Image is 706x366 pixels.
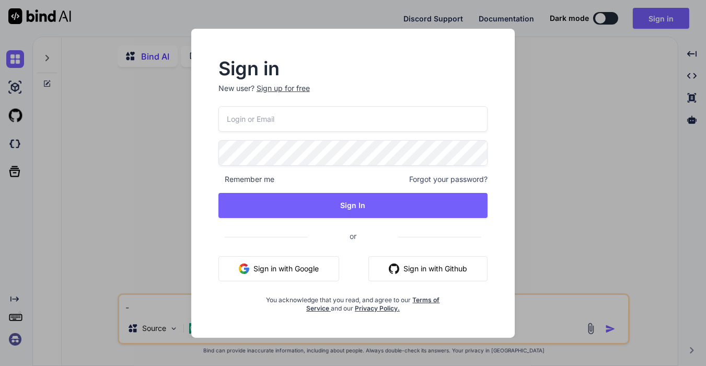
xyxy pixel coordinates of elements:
a: Terms of Service [306,296,440,312]
span: or [308,223,398,249]
div: You acknowledge that you read, and agree to our and our [263,290,443,313]
span: Remember me [218,174,274,185]
span: Forgot your password? [409,174,488,185]
h2: Sign in [218,60,488,77]
a: Privacy Policy. [355,304,400,312]
p: New user? [218,83,488,106]
button: Sign in with Github [368,256,488,281]
img: google [239,264,249,274]
img: github [389,264,399,274]
button: Sign In [218,193,488,218]
div: Sign up for free [257,83,310,94]
button: Sign in with Google [218,256,339,281]
input: Login or Email [218,106,488,132]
